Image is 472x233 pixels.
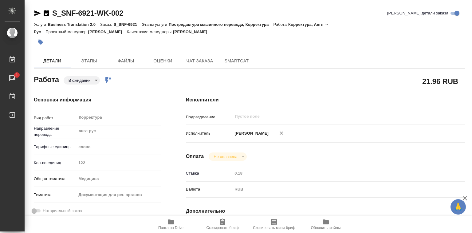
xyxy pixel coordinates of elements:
button: Скопировать ссылку для ЯМессенджера [34,10,41,17]
input: Пустое поле [232,169,442,178]
p: Заказ: [100,22,113,27]
p: Работа [273,22,288,27]
button: Скопировать бриф [197,216,248,233]
button: Обновить файлы [300,216,352,233]
p: Кол-во единиц [34,160,76,166]
div: В ожидании [209,152,246,161]
span: Нотариальный заказ [43,208,82,214]
p: S_SNF-6921 [114,22,142,27]
button: Добавить тэг [34,35,47,49]
p: Постредактура машинного перевода, Корректура [169,22,273,27]
span: Скопировать мини-бриф [253,226,295,230]
p: Валюта [186,186,233,192]
span: 🙏 [453,200,463,213]
button: 🙏 [450,199,466,215]
p: Услуга [34,22,48,27]
div: слово [76,142,161,152]
div: Документация для рег. органов [76,190,161,200]
p: Подразделение [186,114,233,120]
p: Направление перевода [34,125,76,138]
div: В ожидании [64,76,100,85]
button: Папка на Drive [145,216,197,233]
span: Оценки [148,57,178,65]
p: Проектный менеджер [45,30,88,34]
p: Ставка [186,170,233,176]
span: 1 [12,72,22,78]
p: Исполнитель [186,130,233,136]
h4: Оплата [186,153,204,160]
h4: Исполнители [186,96,465,104]
input: Пустое поле [76,158,161,167]
button: Скопировать мини-бриф [248,216,300,233]
span: Папка на Drive [158,226,183,230]
p: Этапы услуги [142,22,169,27]
span: Обновить файлы [311,226,341,230]
button: Скопировать ссылку [43,10,50,17]
p: Клиентские менеджеры [127,30,173,34]
span: Файлы [111,57,141,65]
p: Вид работ [34,115,76,121]
h2: 21.96 RUB [422,76,458,86]
h4: Основная информация [34,96,161,104]
a: S_SNF-6921-WK-002 [52,9,123,17]
span: Скопировать бриф [206,226,238,230]
button: Удалить исполнителя [275,126,288,140]
span: SmartCat [222,57,251,65]
p: Тематика [34,192,76,198]
input: Пустое поле [234,113,427,120]
p: Business Translation 2.0 [48,22,100,27]
div: RUB [232,184,442,195]
p: [PERSON_NAME] [88,30,127,34]
h2: Работа [34,73,59,85]
button: В ожидании [67,78,92,83]
button: Не оплачена [212,154,239,159]
p: Общая тематика [34,176,76,182]
span: Чат заказа [185,57,214,65]
span: Этапы [74,57,104,65]
div: Медицина [76,174,161,184]
p: [PERSON_NAME] [232,130,269,136]
p: [PERSON_NAME] [173,30,212,34]
p: Тарифные единицы [34,144,76,150]
a: 1 [2,70,23,86]
span: Детали [37,57,67,65]
span: [PERSON_NAME] детали заказа [387,10,448,16]
h4: Дополнительно [186,207,465,215]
